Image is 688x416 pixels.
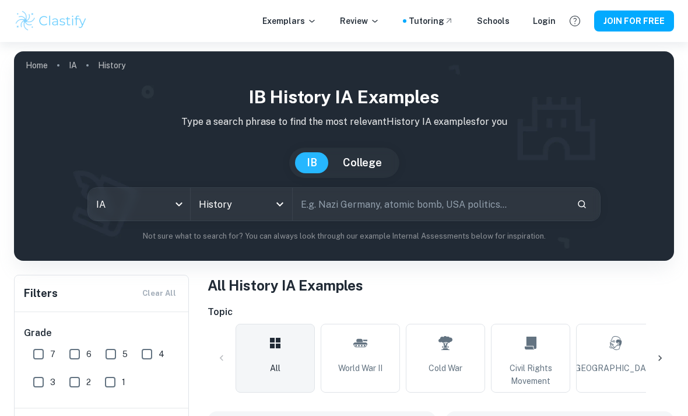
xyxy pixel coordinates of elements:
[159,348,164,361] span: 4
[208,275,674,296] h1: All History IA Examples
[86,376,91,389] span: 2
[26,57,48,74] a: Home
[98,59,125,72] p: History
[533,15,556,27] a: Login
[409,15,454,27] a: Tutoring
[272,196,288,212] button: Open
[477,15,510,27] a: Schools
[293,188,567,221] input: E.g. Nazi Germany, atomic bomb, USA politics...
[572,194,592,214] button: Search
[338,362,382,375] span: World War II
[69,57,77,74] a: IA
[594,11,674,32] button: JOIN FOR FREE
[24,285,58,302] h6: Filters
[208,305,674,319] h6: Topic
[496,362,565,387] span: Civil Rights Movement
[573,362,659,375] span: [GEOGRAPHIC_DATA]
[331,152,394,173] button: College
[122,348,128,361] span: 5
[24,326,180,340] h6: Grade
[429,362,462,375] span: Cold War
[14,51,674,261] img: profile cover
[122,376,125,389] span: 1
[23,230,665,242] p: Not sure what to search for? You can always look through our example Internal Assessments below f...
[270,362,280,375] span: All
[262,15,317,27] p: Exemplars
[340,15,380,27] p: Review
[50,376,55,389] span: 3
[86,348,92,361] span: 6
[295,152,329,173] button: IB
[88,188,190,221] div: IA
[50,348,55,361] span: 7
[565,11,585,31] button: Help and Feedback
[14,9,88,33] img: Clastify logo
[23,115,665,129] p: Type a search phrase to find the most relevant History IA examples for you
[23,84,665,110] h1: IB History IA examples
